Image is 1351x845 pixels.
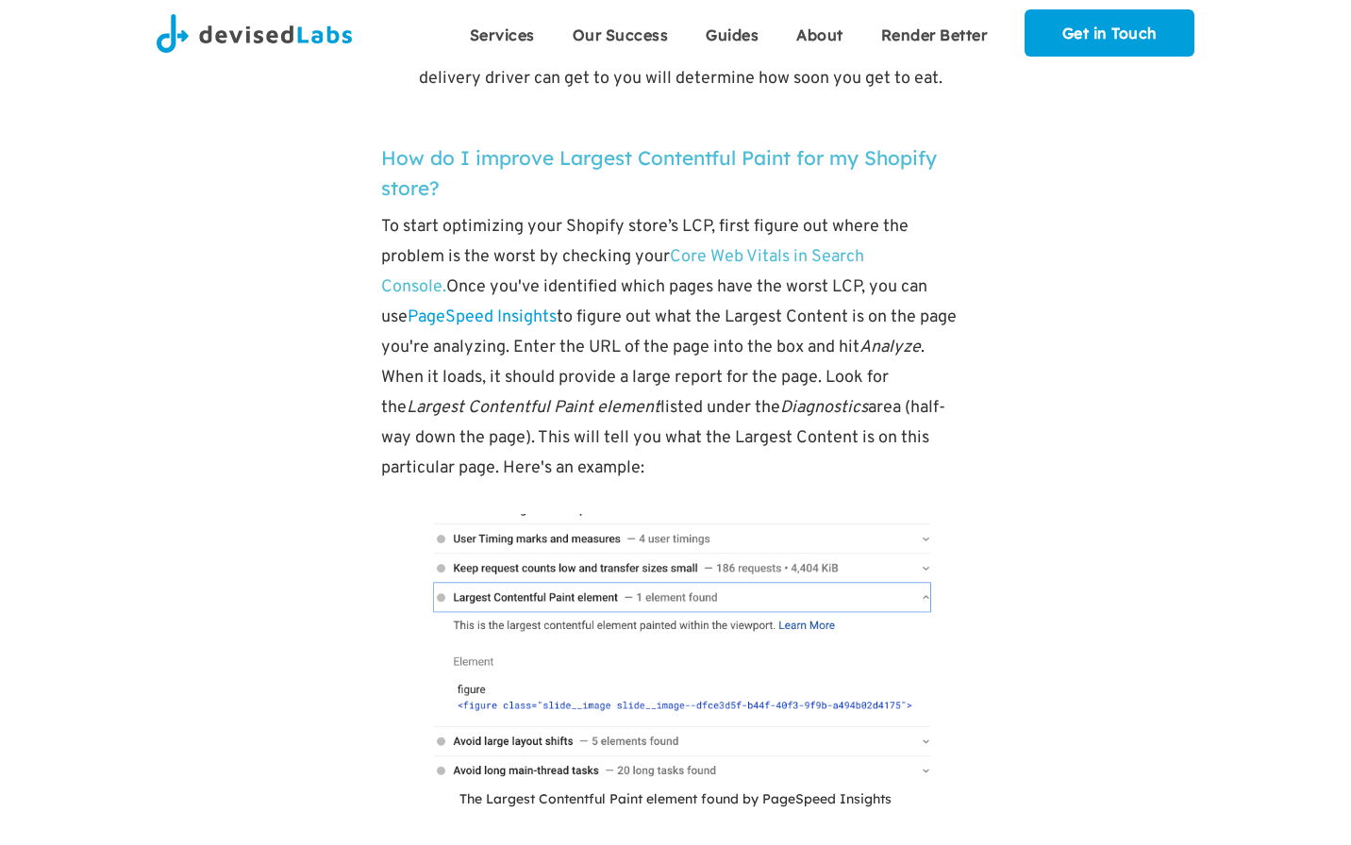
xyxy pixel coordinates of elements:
a: Get in Touch [1025,9,1194,57]
a: PageSpeed Insights [408,307,557,328]
a: About [777,9,862,57]
a: Our Success [554,9,688,57]
p: ‍ [381,484,970,514]
em: Largest Contentful Paint element [407,397,660,419]
figcaption: The Largest Contentful Paint element found by PageSpeed Insights [381,789,970,808]
p: ‍ [381,103,970,133]
em: Analyze [859,337,921,358]
a: Services [451,9,554,57]
img: The Largest Contentful Paint element found by PageSpeed Insights [381,514,970,785]
em: Diagnostics [780,397,868,419]
a: Render Better [862,9,1007,57]
a: Guides [687,9,777,57]
p: To start optimizing your Shopify store’s LCP, first figure out where the problem is the worst by ... [381,212,970,484]
h4: How do I improve Largest Contentful Paint for my Shopify store? [381,142,970,203]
